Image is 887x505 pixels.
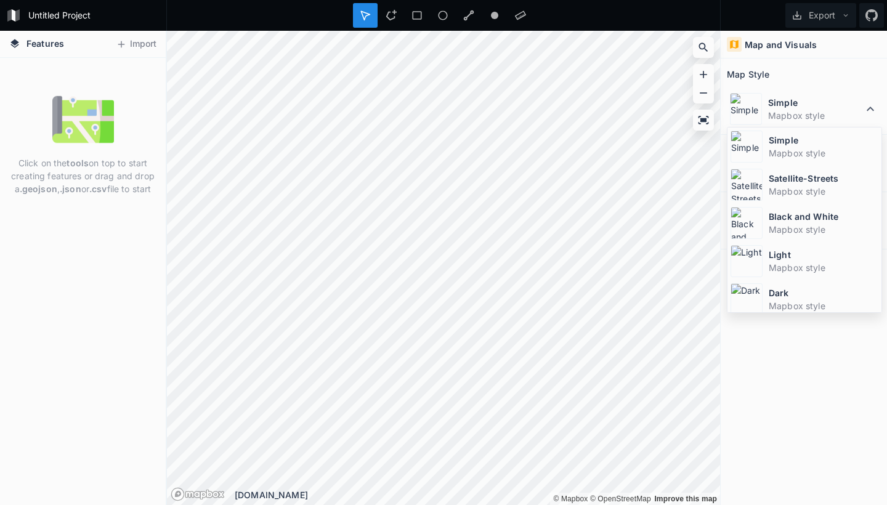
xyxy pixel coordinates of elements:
a: OpenStreetMap [590,495,651,503]
strong: .json [60,184,81,194]
dd: Mapbox style [769,299,878,312]
img: Simple [731,131,763,163]
dt: Dark [769,286,878,299]
a: Map feedback [654,495,717,503]
dt: Satellite-Streets [769,172,878,185]
h4: Map and Visuals [745,38,817,51]
dt: Simple [769,134,878,147]
h2: Map Style [727,65,769,84]
div: [DOMAIN_NAME] [235,488,720,501]
dt: Simple [768,96,863,109]
img: Simple [730,93,762,125]
dt: Light [769,248,878,261]
dd: Mapbox style [769,185,878,198]
strong: .csv [89,184,107,194]
p: Click on the on top to start creating features or drag and drop a , or file to start [9,156,156,195]
strong: tools [67,158,89,168]
dd: Mapbox style [769,261,878,274]
a: Mapbox logo [171,487,225,501]
dt: Black and White [769,210,878,223]
img: Light [731,245,763,277]
strong: .geojson [20,184,57,194]
dd: Mapbox style [768,109,863,122]
dd: Mapbox style [769,223,878,236]
dd: Mapbox style [769,147,878,160]
img: Black and White [731,207,763,239]
span: Features [26,37,64,50]
img: empty [52,89,114,150]
button: Export [785,3,856,28]
a: Mapbox [553,495,588,503]
img: Dark [731,283,763,315]
button: Import [110,34,163,54]
img: Satellite-Streets [731,169,763,201]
